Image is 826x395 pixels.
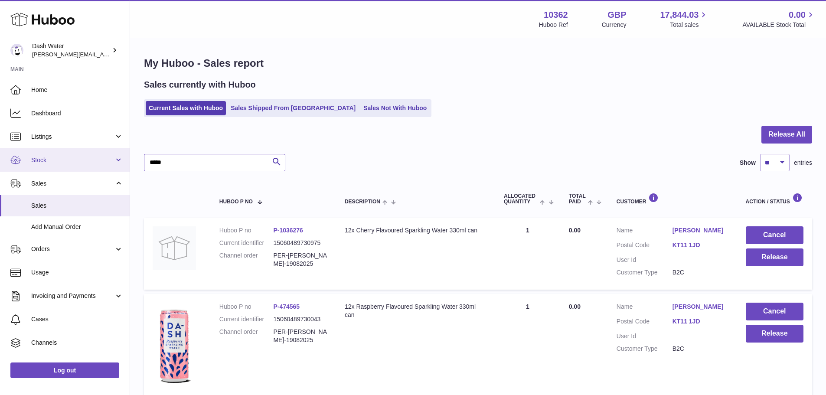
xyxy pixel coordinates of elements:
[617,256,673,264] dt: User Id
[219,239,274,247] dt: Current identifier
[31,86,123,94] span: Home
[31,268,123,277] span: Usage
[31,109,123,118] span: Dashboard
[153,303,196,389] img: 103621706197785.png
[602,21,627,29] div: Currency
[504,193,538,205] span: ALLOCATED Quantity
[31,315,123,323] span: Cases
[607,9,626,21] strong: GBP
[219,226,274,235] dt: Huboo P no
[31,339,123,347] span: Channels
[219,199,253,205] span: Huboo P no
[617,193,728,205] div: Customer
[617,332,673,340] dt: User Id
[31,180,114,188] span: Sales
[617,317,673,328] dt: Postal Code
[569,193,586,205] span: Total paid
[673,345,728,353] dd: B2C
[673,268,728,277] dd: B2C
[31,202,123,210] span: Sales
[746,303,803,320] button: Cancel
[31,133,114,141] span: Listings
[144,56,812,70] h1: My Huboo - Sales report
[660,9,699,21] span: 17,844.03
[660,9,708,29] a: 17,844.03 Total sales
[746,248,803,266] button: Release
[746,226,803,244] button: Cancel
[273,328,327,344] dd: PER-[PERSON_NAME]-19082025
[670,21,708,29] span: Total sales
[617,226,673,237] dt: Name
[617,303,673,313] dt: Name
[746,193,803,205] div: Action / Status
[569,227,581,234] span: 0.00
[219,328,274,344] dt: Channel order
[219,303,274,311] dt: Huboo P no
[673,317,728,326] a: KT11 1JD
[31,156,114,164] span: Stock
[144,79,256,91] h2: Sales currently with Huboo
[742,21,816,29] span: AVAILABLE Stock Total
[617,241,673,251] dt: Postal Code
[31,223,123,231] span: Add Manual Order
[761,126,812,144] button: Release All
[742,9,816,29] a: 0.00 AVAILABLE Stock Total
[794,159,812,167] span: entries
[219,251,274,268] dt: Channel order
[539,21,568,29] div: Huboo Ref
[32,42,110,59] div: Dash Water
[153,226,196,270] img: no-photo.jpg
[219,315,274,323] dt: Current identifier
[673,241,728,249] a: KT11 1JD
[146,101,226,115] a: Current Sales with Huboo
[740,159,756,167] label: Show
[746,325,803,343] button: Release
[228,101,359,115] a: Sales Shipped From [GEOGRAPHIC_DATA]
[273,303,300,310] a: P-474565
[10,362,119,378] a: Log out
[273,239,327,247] dd: 15060489730975
[273,227,303,234] a: P-1036276
[569,303,581,310] span: 0.00
[32,51,174,58] span: [PERSON_NAME][EMAIL_ADDRESS][DOMAIN_NAME]
[10,44,23,57] img: james@dash-water.com
[273,315,327,323] dd: 15060489730043
[617,345,673,353] dt: Customer Type
[345,226,486,235] div: 12x Cherry Flavoured Sparkling Water 330ml can
[31,245,114,253] span: Orders
[495,218,560,290] td: 1
[673,226,728,235] a: [PERSON_NAME]
[544,9,568,21] strong: 10362
[360,101,430,115] a: Sales Not With Huboo
[789,9,806,21] span: 0.00
[345,303,486,319] div: 12x Raspberry Flavoured Sparkling Water 330ml can
[31,292,114,300] span: Invoicing and Payments
[345,199,380,205] span: Description
[617,268,673,277] dt: Customer Type
[273,251,327,268] dd: PER-[PERSON_NAME]-19082025
[673,303,728,311] a: [PERSON_NAME]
